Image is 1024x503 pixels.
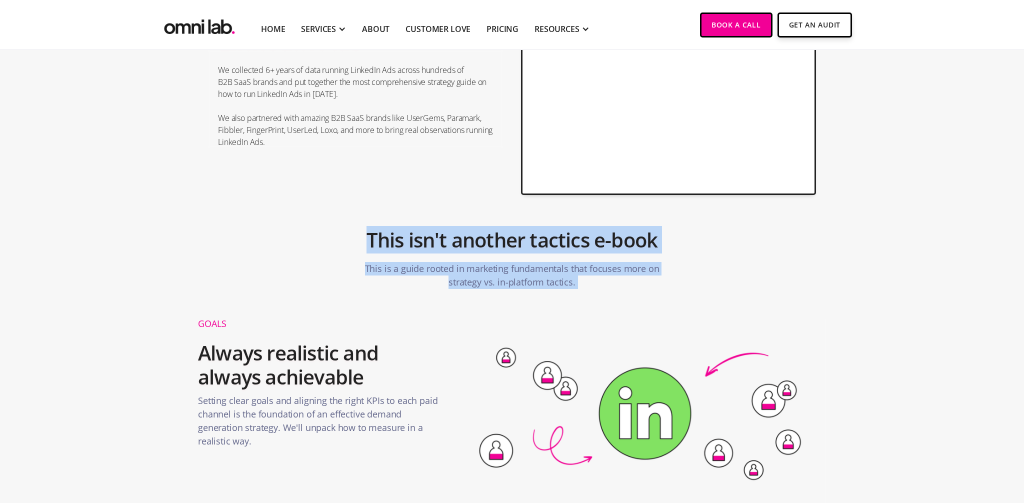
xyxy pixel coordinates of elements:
[162,12,237,37] img: Omni Lab: B2B SaaS Demand Generation Agency
[405,23,470,35] a: Customer Love
[700,12,772,37] a: Book a Call
[486,23,518,35] a: Pricing
[534,23,579,35] div: RESOURCES
[198,319,439,328] div: Goals
[218,64,493,148] p: We collected 6+ years of data running LinkedIn Ads across hundreds of B2B SaaS brands and put tog...
[362,257,662,294] p: This is a guide rooted in marketing fundamentals that focuses more on strategy vs. in-platform ta...
[198,394,439,453] p: Setting clear goals and aligning the right KPIs to each paid channel is the foundation of an effe...
[162,12,237,37] a: home
[362,23,389,35] a: About
[844,387,1024,503] iframe: Chat Widget
[366,223,658,257] h2: This isn't another tactics e-book
[532,10,805,183] iframe: Form
[301,23,336,35] div: SERVICES
[777,12,852,37] a: Get An Audit
[261,23,285,35] a: Home
[198,336,439,394] h2: Always realistic and always achievable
